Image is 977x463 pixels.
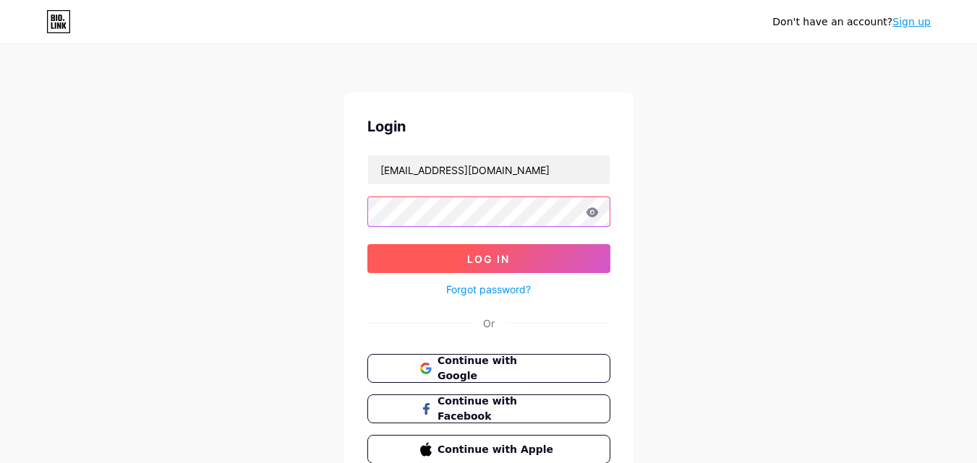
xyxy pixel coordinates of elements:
[483,316,495,331] div: Or
[438,353,557,384] span: Continue with Google
[367,244,610,273] button: Log In
[892,16,931,27] a: Sign up
[367,116,610,137] div: Login
[772,14,931,30] div: Don't have an account?
[446,282,531,297] a: Forgot password?
[368,155,610,184] input: Username
[438,442,557,457] span: Continue with Apple
[467,253,510,265] span: Log In
[438,394,557,424] span: Continue with Facebook
[367,394,610,423] button: Continue with Facebook
[367,354,610,383] button: Continue with Google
